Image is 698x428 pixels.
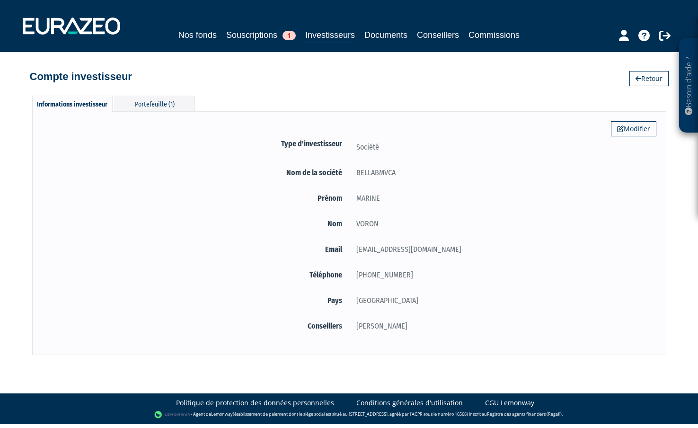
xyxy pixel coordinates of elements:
span: 1 [283,31,296,40]
div: [EMAIL_ADDRESS][DOMAIN_NAME] [349,243,656,255]
label: Nom de la société [42,167,349,178]
a: Nos fonds [178,28,217,42]
div: MARINE [349,192,656,204]
div: Société [349,141,656,153]
div: Informations investisseur [32,96,113,112]
label: Nom [42,218,349,230]
div: BELLABMVCA [349,167,656,178]
img: logo-lemonway.png [154,410,191,419]
a: Retour [629,71,669,86]
a: Souscriptions1 [226,28,296,42]
div: [GEOGRAPHIC_DATA] [349,294,656,306]
label: Prénom [42,192,349,204]
img: 1732889491-logotype_eurazeo_blanc_rvb.png [23,18,120,35]
div: [PHONE_NUMBER] [349,269,656,281]
a: Lemonway [211,411,233,418]
label: Pays [42,294,349,306]
a: Conseillers [417,28,459,42]
a: Documents [364,28,407,42]
label: Type d'investisseur [42,138,349,150]
div: [PERSON_NAME] [349,320,656,332]
a: CGU Lemonway [485,398,534,408]
div: Portefeuille (1) [115,96,195,111]
a: Registre des agents financiers (Regafi) [487,411,562,418]
label: Email [42,243,349,255]
p: Besoin d'aide ? [683,43,694,128]
label: Conseillers [42,320,349,332]
label: Téléphone [42,269,349,281]
a: Politique de protection des données personnelles [176,398,334,408]
h4: Compte investisseur [30,71,132,82]
a: Commissions [468,28,520,42]
div: VORON [349,218,656,230]
a: Investisseurs [305,28,355,43]
a: Modifier [611,121,656,136]
div: - Agent de (établissement de paiement dont le siège social est situé au [STREET_ADDRESS], agréé p... [9,410,689,419]
a: Conditions générales d'utilisation [356,398,463,408]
